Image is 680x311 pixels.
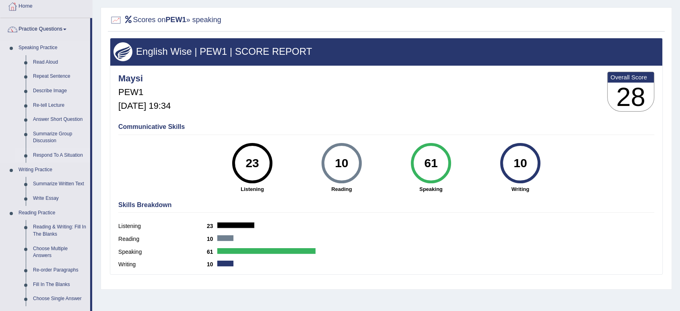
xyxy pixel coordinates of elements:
b: PEW1 [166,16,186,24]
div: 10 [327,146,356,180]
a: Speaking Practice [15,41,90,55]
strong: Reading [301,185,382,193]
h5: PEW1 [118,87,171,97]
a: Re-tell Lecture [29,98,90,113]
a: Choose Single Answer [29,292,90,306]
h5: [DATE] 19:34 [118,101,171,111]
a: Choose Multiple Answers [29,242,90,263]
a: Respond To A Situation [29,148,90,163]
strong: Writing [480,185,561,193]
a: Answer Short Question [29,112,90,127]
a: Re-order Paragraphs [29,263,90,278]
a: Reading Practice [15,206,90,220]
a: Read Aloud [29,55,90,70]
strong: Listening [212,185,293,193]
b: 10 [207,261,217,267]
div: 23 [237,146,267,180]
h4: Skills Breakdown [118,201,654,209]
label: Speaking [118,248,207,256]
a: Write Essay [29,191,90,206]
a: Summarize Group Discussion [29,127,90,148]
a: Repeat Sentence [29,69,90,84]
h4: Communicative Skills [118,123,654,131]
img: wings.png [113,42,132,61]
div: 10 [505,146,535,180]
label: Writing [118,260,207,269]
b: 23 [207,223,217,229]
a: Fill In The Blanks [29,278,90,292]
a: Describe Image [29,84,90,98]
label: Reading [118,235,207,243]
a: Writing Practice [15,163,90,177]
h2: Scores on » speaking [110,14,221,26]
label: Listening [118,222,207,230]
div: 61 [416,146,445,180]
h3: 28 [608,83,654,112]
b: 61 [207,249,217,255]
b: 10 [207,236,217,242]
strong: Speaking [390,185,472,193]
a: Summarize Written Text [29,177,90,191]
h4: Maysi [118,74,171,83]
a: Practice Questions [0,18,90,38]
h3: English Wise | PEW1 | SCORE REPORT [113,46,659,57]
b: Overall Score [610,74,651,81]
a: Reading & Writing: Fill In The Blanks [29,220,90,241]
